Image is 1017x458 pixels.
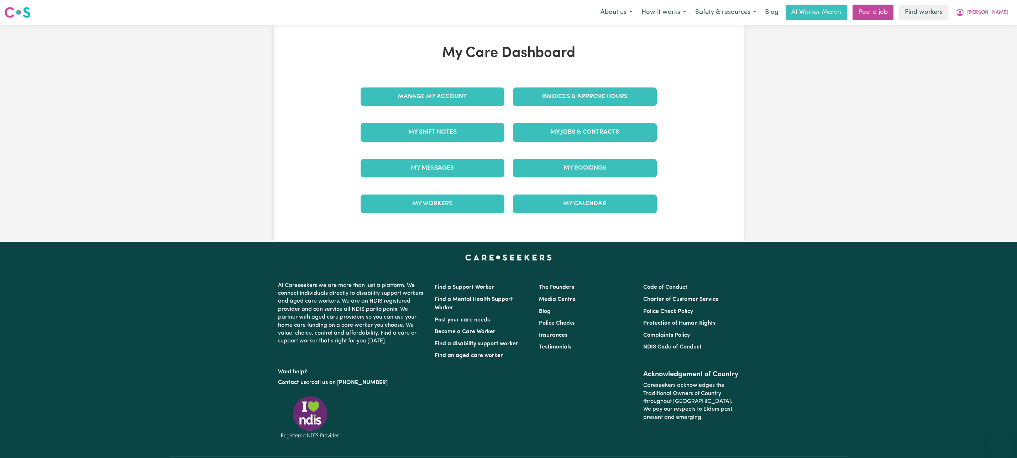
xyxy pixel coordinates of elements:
[435,297,513,311] a: Find a Mental Health Support Worker
[465,255,552,260] a: Careseekers home page
[539,320,575,326] a: Police Checks
[853,5,893,20] a: Post a job
[786,5,847,20] a: AI Worker Match
[435,341,518,347] a: Find a disability support worker
[643,297,719,302] a: Charter of Customer Service
[361,87,504,106] a: Manage My Account
[278,365,426,376] p: Want help?
[356,45,661,62] h1: My Care Dashboard
[951,5,1013,20] button: My Account
[637,5,691,20] button: How it works
[361,195,504,213] a: My Workers
[278,380,306,385] a: Contact us
[361,159,504,177] a: My Messages
[539,297,576,302] a: Media Centre
[989,430,1011,452] iframe: Button to launch messaging window, conversation in progress
[596,5,637,20] button: About us
[761,5,783,20] a: Blog
[513,123,657,142] a: My Jobs & Contracts
[967,9,1008,17] span: [PERSON_NAME]
[435,317,490,323] a: Post your care needs
[643,284,687,290] a: Code of Conduct
[278,376,426,389] p: or
[435,284,494,290] a: Find a Support Worker
[513,87,657,106] a: Invoices & Approve Hours
[278,395,342,440] img: Registered NDIS provider
[539,344,571,350] a: Testimonials
[513,195,657,213] a: My Calendar
[643,309,693,314] a: Police Check Policy
[643,332,690,338] a: Complaints Policy
[513,159,657,177] a: My Bookings
[4,6,31,19] img: Careseekers logo
[361,123,504,142] a: My Shift Notes
[539,309,551,314] a: Blog
[643,320,715,326] a: Protection of Human Rights
[4,4,31,21] a: Careseekers logo
[311,380,388,385] a: call us on [PHONE_NUMBER]
[435,329,496,335] a: Become a Care Worker
[643,370,739,379] h2: Acknowledgement of Country
[278,279,426,348] p: At Careseekers we are more than just a platform. We connect individuals directly to disability su...
[539,284,574,290] a: The Founders
[539,332,567,338] a: Insurances
[643,344,702,350] a: NDIS Code of Conduct
[643,379,739,424] p: Careseekers acknowledges the Traditional Owners of Country throughout [GEOGRAPHIC_DATA]. We pay o...
[899,5,948,20] a: Find workers
[435,353,503,358] a: Find an aged care worker
[691,5,761,20] button: Safety & resources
